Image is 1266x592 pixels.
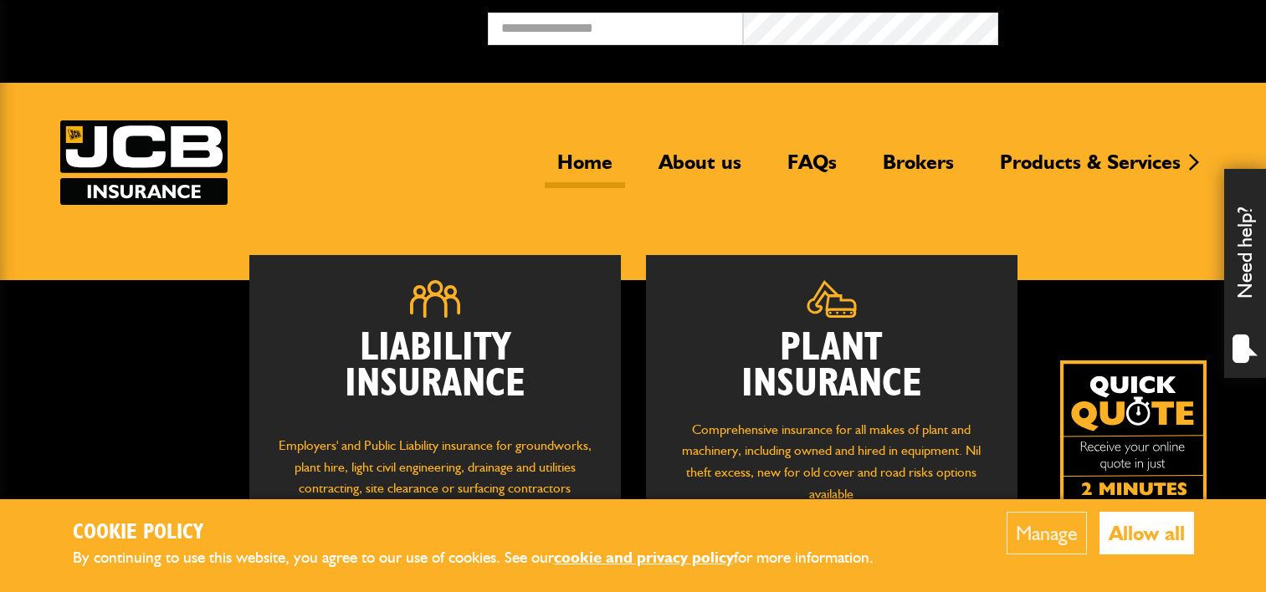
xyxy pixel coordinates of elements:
[1060,360,1207,507] img: Quick Quote
[870,150,966,188] a: Brokers
[775,150,849,188] a: FAQs
[1099,512,1194,554] button: Allow all
[274,435,596,515] p: Employers' and Public Liability insurance for groundworks, plant hire, light civil engineering, d...
[987,150,1193,188] a: Products & Services
[545,150,625,188] a: Home
[274,330,596,419] h2: Liability Insurance
[1007,512,1087,554] button: Manage
[998,13,1253,38] button: Broker Login
[1224,169,1266,378] div: Need help?
[73,520,901,546] h2: Cookie Policy
[671,330,992,402] h2: Plant Insurance
[671,419,992,504] p: Comprehensive insurance for all makes of plant and machinery, including owned and hired in equipm...
[646,150,754,188] a: About us
[60,120,228,205] img: JCB Insurance Services logo
[554,548,734,567] a: cookie and privacy policy
[73,545,901,571] p: By continuing to use this website, you agree to our use of cookies. See our for more information.
[60,120,228,205] a: JCB Insurance Services
[1060,360,1207,507] a: Get your insurance quote isn just 2-minutes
